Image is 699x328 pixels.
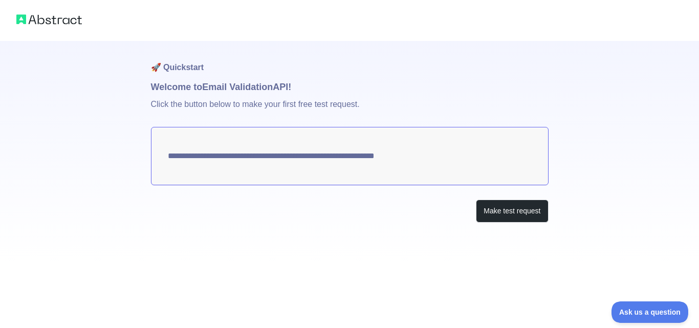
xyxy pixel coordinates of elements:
[151,41,549,80] h1: 🚀 Quickstart
[476,200,548,223] button: Make test request
[16,12,82,27] img: Abstract logo
[611,301,689,323] iframe: Toggle Customer Support
[151,80,549,94] h1: Welcome to Email Validation API!
[151,94,549,127] p: Click the button below to make your first free test request.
